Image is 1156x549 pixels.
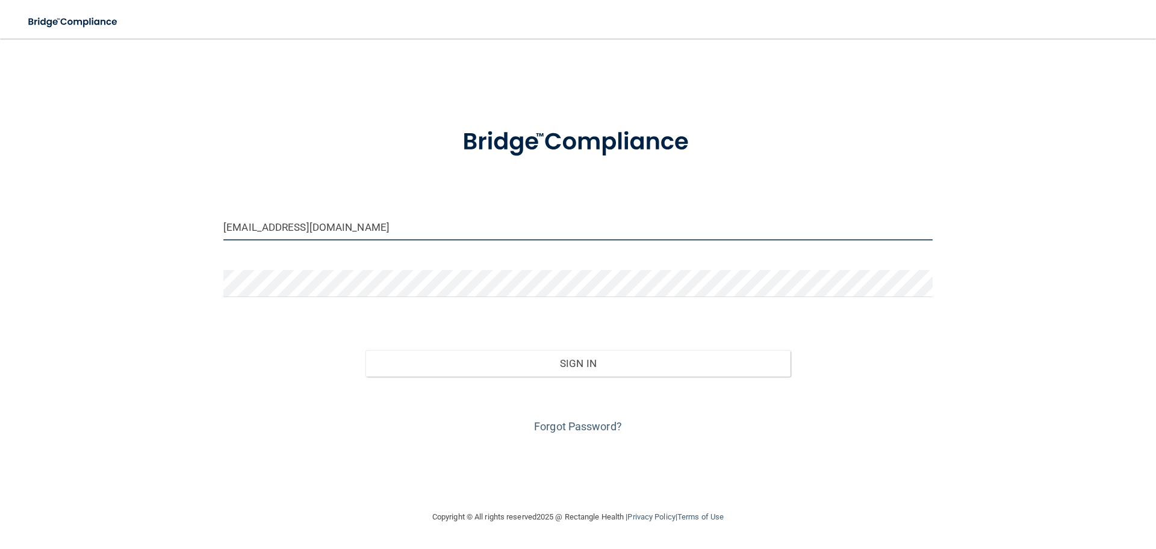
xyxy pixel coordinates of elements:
[438,111,718,174] img: bridge_compliance_login_screen.278c3ca4.svg
[358,498,798,536] div: Copyright © All rights reserved 2025 @ Rectangle Health | |
[365,350,791,377] button: Sign In
[223,213,933,240] input: Email
[627,512,675,521] a: Privacy Policy
[677,512,724,521] a: Terms of Use
[18,10,129,34] img: bridge_compliance_login_screen.278c3ca4.svg
[534,420,622,433] a: Forgot Password?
